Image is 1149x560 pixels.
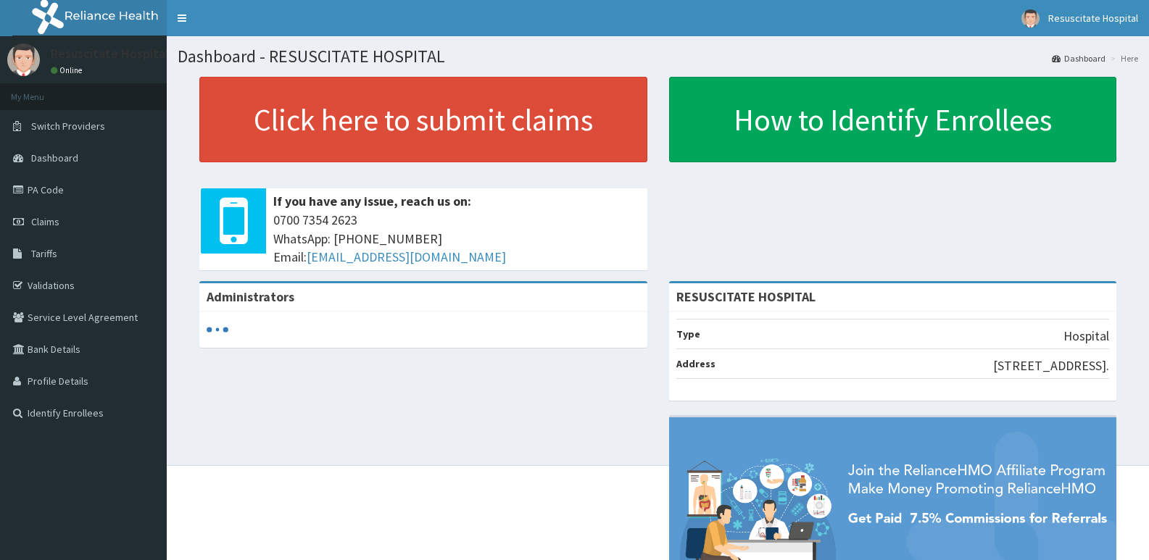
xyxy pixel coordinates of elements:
[1052,52,1106,64] a: Dashboard
[31,215,59,228] span: Claims
[207,319,228,340] svg: audio-loading
[1063,327,1109,346] p: Hospital
[273,211,640,267] span: 0700 7354 2623 WhatsApp: [PHONE_NUMBER] Email:
[178,47,1138,66] h1: Dashboard - RESUSCITATE HOSPITAL
[676,288,816,305] strong: RESUSCITATE HOSPITAL
[207,288,294,305] b: Administrators
[1107,52,1138,64] li: Here
[199,77,647,162] a: Click here to submit claims
[1048,12,1138,25] span: Resuscitate Hospital
[1021,9,1040,28] img: User Image
[51,47,169,60] p: Resuscitate Hospital
[307,248,506,265] a: [EMAIL_ADDRESS][DOMAIN_NAME]
[7,43,40,76] img: User Image
[31,151,78,164] span: Dashboard
[669,77,1117,162] a: How to Identify Enrollees
[676,357,715,370] b: Address
[273,193,471,209] b: If you have any issue, reach us on:
[676,327,700,340] b: Type
[993,356,1109,375] p: [STREET_ADDRESS].
[51,65,86,75] a: Online
[31,247,57,260] span: Tariffs
[31,120,105,133] span: Switch Providers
